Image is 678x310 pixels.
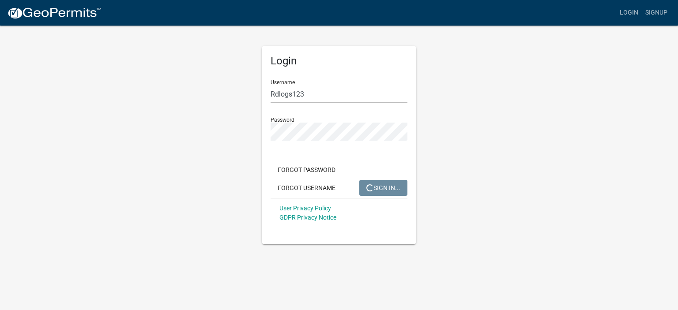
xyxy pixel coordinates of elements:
[279,205,331,212] a: User Privacy Policy
[366,184,400,191] span: SIGN IN...
[271,180,343,196] button: Forgot Username
[642,4,671,21] a: Signup
[616,4,642,21] a: Login
[359,180,407,196] button: SIGN IN...
[271,55,407,67] h5: Login
[271,162,343,178] button: Forgot Password
[279,214,336,221] a: GDPR Privacy Notice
